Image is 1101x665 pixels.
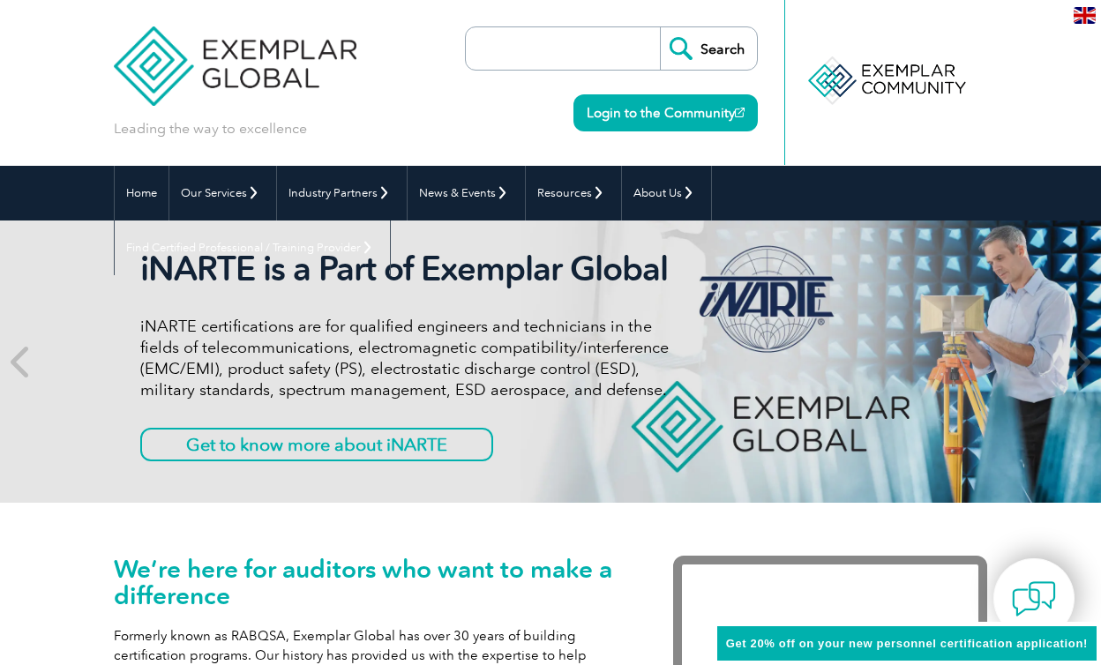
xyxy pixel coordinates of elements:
[622,166,711,220] a: About Us
[115,166,169,220] a: Home
[735,108,745,117] img: open_square.png
[115,220,390,275] a: Find Certified Professional / Training Provider
[1012,577,1056,621] img: contact-chat.png
[660,27,757,70] input: Search
[408,166,525,220] a: News & Events
[169,166,276,220] a: Our Services
[1074,7,1096,24] img: en
[573,94,758,131] a: Login to the Community
[526,166,621,220] a: Resources
[140,316,682,400] p: iNARTE certifications are for qualified engineers and technicians in the fields of telecommunicat...
[726,637,1088,650] span: Get 20% off on your new personnel certification application!
[140,428,493,461] a: Get to know more about iNARTE
[114,556,620,609] h1: We’re here for auditors who want to make a difference
[277,166,407,220] a: Industry Partners
[114,119,307,138] p: Leading the way to excellence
